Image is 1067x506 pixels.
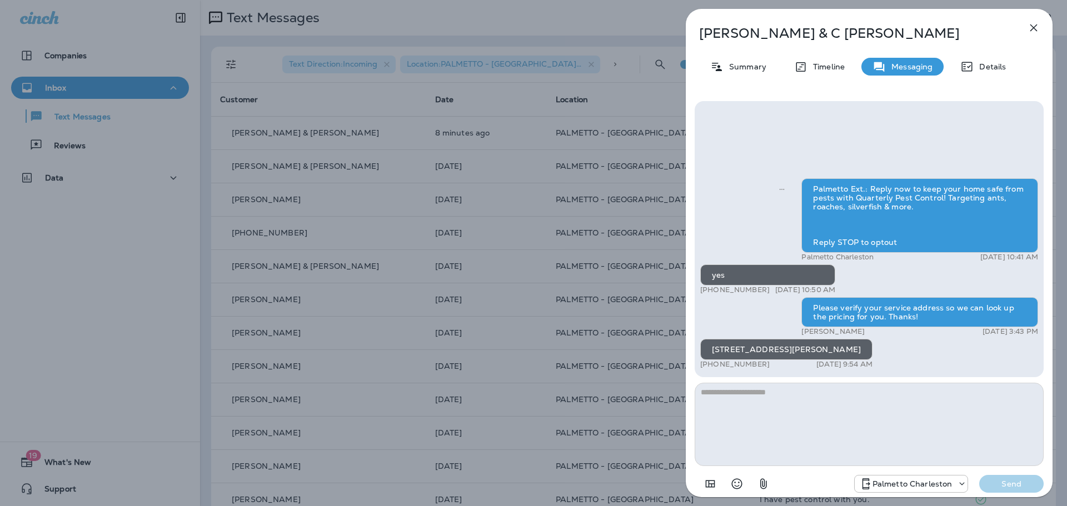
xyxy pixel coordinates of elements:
p: [PERSON_NAME] & C [PERSON_NAME] [699,26,1003,41]
p: Palmetto Charleston [872,479,953,488]
p: [DATE] 10:41 AM [980,253,1038,262]
div: [STREET_ADDRESS][PERSON_NAME] [700,339,872,360]
p: [DATE] 3:43 PM [983,327,1038,336]
div: Palmetto Ext.: Reply now to keep your home safe from pests with Quarterly Pest Control! Targeting... [801,178,1038,253]
p: [PERSON_NAME] [801,327,865,336]
p: Palmetto Charleston [801,253,874,262]
p: [DATE] 9:54 AM [816,360,872,369]
div: +1 (843) 277-8322 [855,477,968,490]
button: Select an emoji [726,473,748,495]
span: Sent [779,183,785,193]
div: Please verify your service address so we can look up the pricing for you. Thanks! [801,297,1038,327]
p: Summary [724,62,766,71]
button: Add in a premade template [699,473,721,495]
p: [PHONE_NUMBER] [700,360,770,369]
p: [PHONE_NUMBER] [700,285,770,294]
p: [DATE] 10:50 AM [775,285,835,294]
p: Messaging [886,62,933,71]
p: Details [974,62,1006,71]
p: Timeline [807,62,845,71]
div: yes [700,264,835,285]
